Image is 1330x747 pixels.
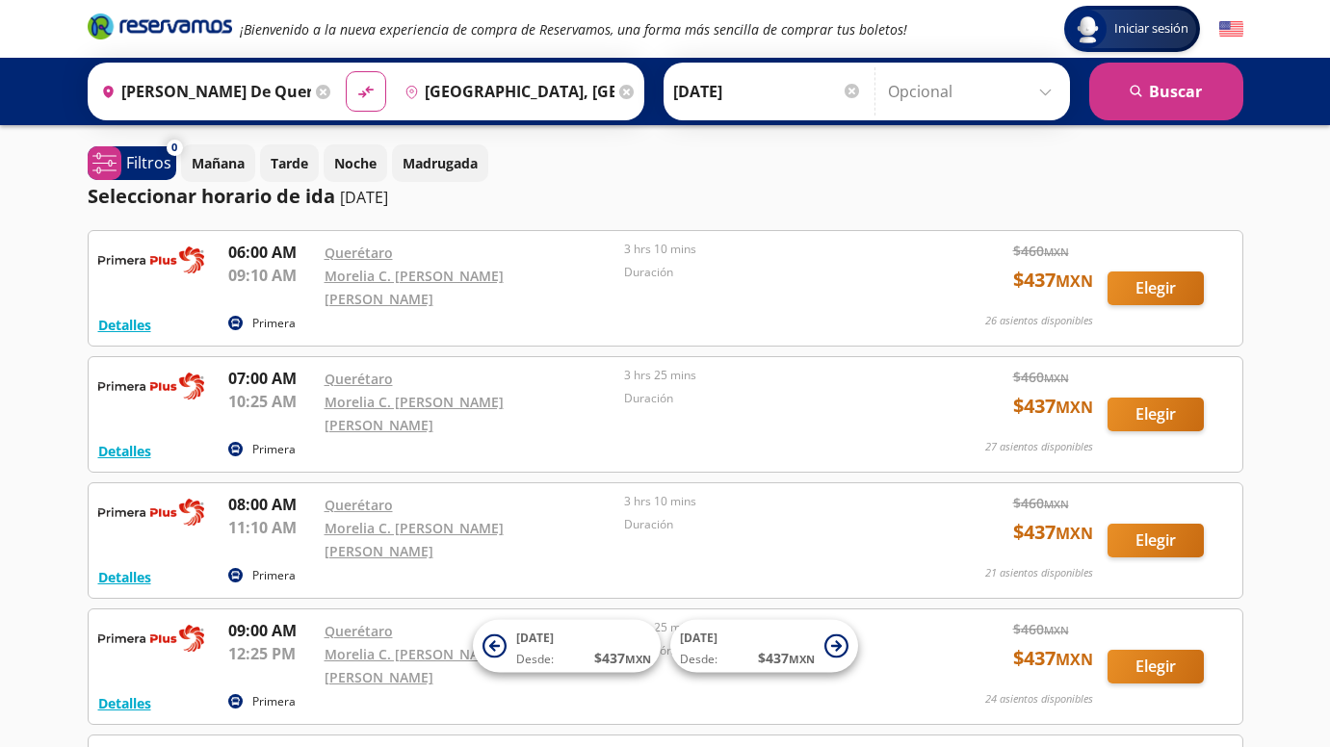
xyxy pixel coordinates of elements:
[88,182,335,211] p: Seleccionar horario de ida
[325,645,504,686] a: Morelia C. [PERSON_NAME] [PERSON_NAME]
[625,652,651,666] small: MXN
[1013,493,1069,513] span: $ 460
[228,241,315,264] p: 06:00 AM
[680,651,717,668] span: Desde:
[271,153,308,173] p: Tarde
[473,620,661,673] button: [DATE]Desde:$437MXN
[680,630,717,646] span: [DATE]
[98,693,151,713] button: Detalles
[985,565,1093,581] p: 21 asientos disponibles
[228,390,315,413] p: 10:25 AM
[98,241,204,279] img: RESERVAMOS
[325,370,393,388] a: Querétaro
[325,267,504,308] a: Morelia C. [PERSON_NAME] [PERSON_NAME]
[252,693,296,710] p: Primera
[1044,497,1069,511] small: MXN
[252,441,296,458] p: Primera
[1013,367,1069,387] span: $ 460
[228,619,315,642] p: 09:00 AM
[1044,623,1069,637] small: MXN
[624,516,915,533] p: Duración
[228,642,315,665] p: 12:25 PM
[1056,397,1093,418] small: MXN
[758,648,815,668] span: $ 437
[594,648,651,668] span: $ 437
[985,439,1093,455] p: 27 asientos disponibles
[1056,523,1093,544] small: MXN
[985,691,1093,708] p: 24 asientos disponibles
[325,622,393,640] a: Querétaro
[1056,270,1093,292] small: MXN
[252,315,296,332] p: Primera
[624,264,915,281] p: Duración
[1044,371,1069,385] small: MXN
[392,144,488,182] button: Madrugada
[340,186,388,209] p: [DATE]
[240,20,907,39] em: ¡Bienvenido a la nueva experiencia de compra de Reservamos, una forma más sencilla de comprar tus...
[126,151,171,174] p: Filtros
[673,67,862,116] input: Elegir Fecha
[624,367,915,384] p: 3 hrs 25 mins
[98,315,151,335] button: Detalles
[88,12,232,46] a: Brand Logo
[228,516,315,539] p: 11:10 AM
[1108,524,1204,557] button: Elegir
[334,153,377,173] p: Noche
[228,264,315,287] p: 09:10 AM
[789,652,815,666] small: MXN
[98,493,204,531] img: RESERVAMOS
[1013,644,1093,673] span: $ 437
[252,567,296,584] p: Primera
[228,367,315,390] p: 07:00 AM
[325,244,393,262] a: Querétaro
[1013,392,1093,421] span: $ 437
[397,67,614,116] input: Buscar Destino
[325,519,504,560] a: Morelia C. [PERSON_NAME] [PERSON_NAME]
[1013,619,1069,639] span: $ 460
[98,567,151,587] button: Detalles
[1107,19,1196,39] span: Iniciar sesión
[403,153,478,173] p: Madrugada
[888,67,1060,116] input: Opcional
[88,146,176,180] button: 0Filtros
[181,144,255,182] button: Mañana
[985,313,1093,329] p: 26 asientos disponibles
[88,12,232,40] i: Brand Logo
[1013,266,1093,295] span: $ 437
[1219,17,1243,41] button: English
[1108,650,1204,683] button: Elegir
[260,144,319,182] button: Tarde
[228,493,315,516] p: 08:00 AM
[516,651,554,668] span: Desde:
[1013,241,1069,261] span: $ 460
[670,620,858,673] button: [DATE]Desde:$437MXN
[624,390,915,407] p: Duración
[1044,245,1069,259] small: MXN
[516,630,554,646] span: [DATE]
[1108,398,1204,431] button: Elegir
[1108,271,1204,305] button: Elegir
[624,241,915,258] p: 3 hrs 10 mins
[171,140,177,156] span: 0
[1013,518,1093,547] span: $ 437
[98,367,204,405] img: RESERVAMOS
[98,619,204,657] img: RESERVAMOS
[192,153,245,173] p: Mañana
[624,493,915,510] p: 3 hrs 10 mins
[324,144,387,182] button: Noche
[325,496,393,514] a: Querétaro
[93,67,311,116] input: Buscar Origen
[325,393,504,434] a: Morelia C. [PERSON_NAME] [PERSON_NAME]
[1089,63,1243,120] button: Buscar
[98,441,151,461] button: Detalles
[1056,649,1093,670] small: MXN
